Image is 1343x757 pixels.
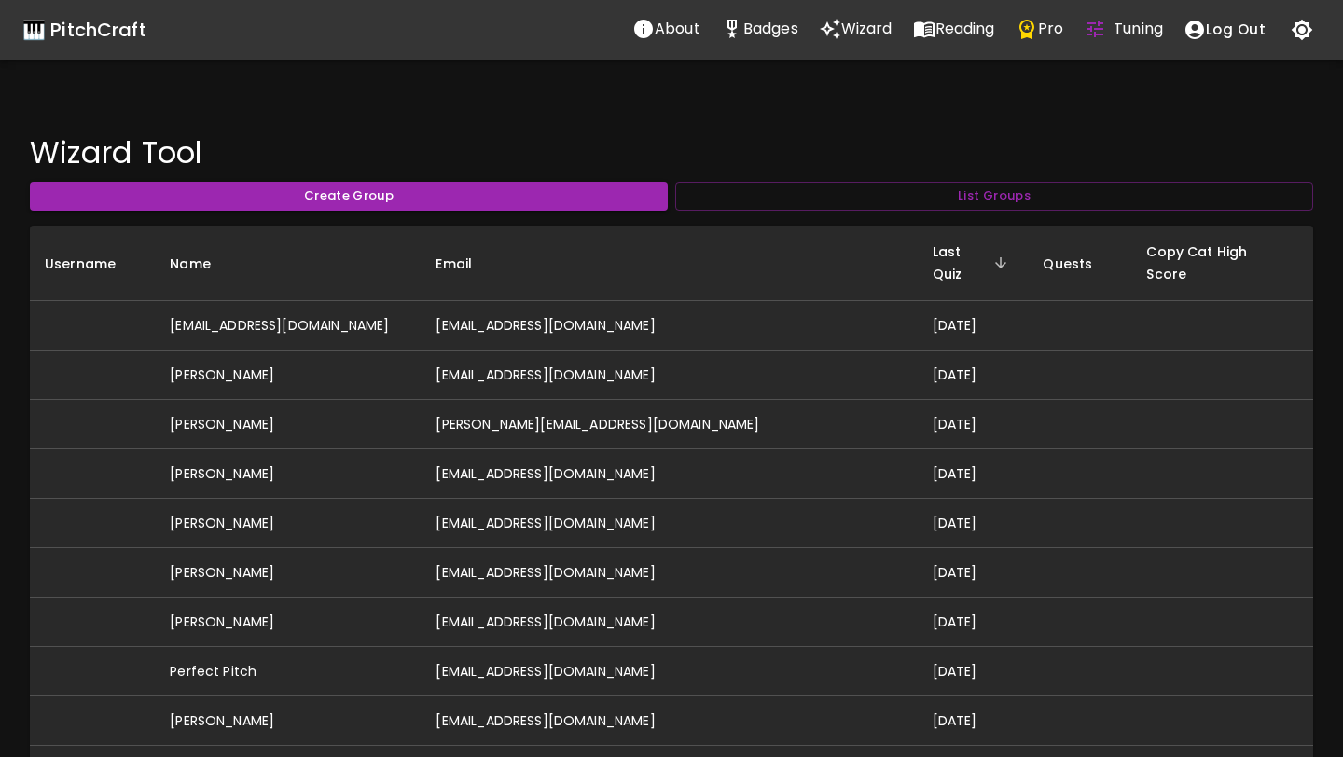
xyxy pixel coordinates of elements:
[155,548,421,598] td: [PERSON_NAME]
[421,598,917,647] td: [EMAIL_ADDRESS][DOMAIN_NAME]
[711,10,809,49] a: Stats
[622,10,711,49] a: About
[935,18,995,40] p: Reading
[421,400,917,449] td: [PERSON_NAME][EMAIL_ADDRESS][DOMAIN_NAME]
[918,301,1029,351] td: [DATE]
[1038,18,1063,40] p: Pro
[22,15,146,45] a: 🎹 PitchCraft
[155,696,421,746] td: [PERSON_NAME]
[155,598,421,647] td: [PERSON_NAME]
[809,10,903,48] button: Wizard
[421,301,917,351] td: [EMAIL_ADDRESS][DOMAIN_NAME]
[918,647,1029,696] td: [DATE]
[1073,10,1173,49] a: Tuning Quiz
[421,449,917,499] td: [EMAIL_ADDRESS][DOMAIN_NAME]
[1005,10,1073,49] a: Pro
[421,696,917,746] td: [EMAIL_ADDRESS][DOMAIN_NAME]
[45,253,140,275] span: Username
[622,10,711,48] button: About
[903,10,1005,49] a: Reading
[918,696,1029,746] td: [DATE]
[30,182,668,211] button: Create Group
[1146,241,1298,285] span: Copy Cat High Score
[421,499,917,548] td: [EMAIL_ADDRESS][DOMAIN_NAME]
[743,18,798,40] p: Badges
[1114,18,1163,40] p: Tuning
[1073,10,1173,48] button: Tuning Quiz
[421,548,917,598] td: [EMAIL_ADDRESS][DOMAIN_NAME]
[155,449,421,499] td: [PERSON_NAME]
[421,351,917,400] td: [EMAIL_ADDRESS][DOMAIN_NAME]
[918,351,1029,400] td: [DATE]
[1005,10,1073,48] button: Pro
[933,241,1014,285] span: Last Quiz
[711,10,809,48] button: Stats
[809,10,903,49] a: Wizard
[918,598,1029,647] td: [DATE]
[1173,10,1276,49] button: account of current user
[155,499,421,548] td: [PERSON_NAME]
[918,548,1029,598] td: [DATE]
[918,400,1029,449] td: [DATE]
[436,253,496,275] span: Email
[155,647,421,696] td: Perfect Pitch
[1043,253,1116,275] span: Quests
[30,134,1313,172] h4: Wizard Tool
[655,18,700,40] p: About
[421,647,917,696] td: [EMAIL_ADDRESS][DOMAIN_NAME]
[155,400,421,449] td: [PERSON_NAME]
[918,499,1029,548] td: [DATE]
[675,182,1313,211] button: List Groups
[903,10,1005,48] button: Reading
[155,351,421,400] td: [PERSON_NAME]
[170,253,235,275] span: Name
[155,301,421,351] td: [EMAIL_ADDRESS][DOMAIN_NAME]
[918,449,1029,499] td: [DATE]
[841,18,893,40] p: Wizard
